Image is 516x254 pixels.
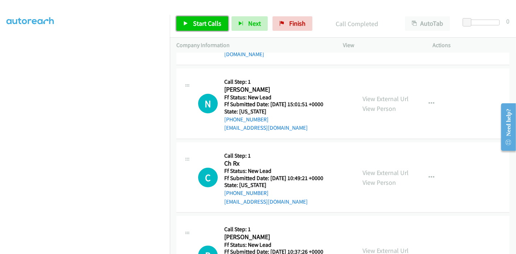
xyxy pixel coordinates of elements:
[224,78,332,86] h5: Call Step: 1
[405,16,450,31] button: AutoTab
[224,233,349,241] h2: [PERSON_NAME]
[273,16,312,31] a: Finish
[224,182,323,189] h5: State: [US_STATE]
[224,42,348,58] a: [PERSON_NAME][EMAIL_ADDRESS][PERSON_NAME][DOMAIN_NAME]
[343,41,420,50] p: View
[224,108,332,115] h5: State: [US_STATE]
[224,101,332,108] h5: Ff Submitted Date: [DATE] 15:01:51 +0000
[224,175,323,182] h5: Ff Submitted Date: [DATE] 10:49:21 +0000
[224,124,308,131] a: [EMAIL_ADDRESS][DOMAIN_NAME]
[224,226,349,233] h5: Call Step: 1
[363,104,396,113] a: View Person
[289,19,306,28] span: Finish
[224,241,349,249] h5: Ff Status: New Lead
[193,19,221,28] span: Start Calls
[176,16,228,31] a: Start Calls
[224,190,269,196] a: [PHONE_NUMBER]
[495,98,516,156] iframe: Resource Center
[198,168,218,187] div: The call is yet to be attempted
[198,94,218,113] h1: N
[363,178,396,187] a: View Person
[224,167,323,175] h5: Ff Status: New Lead
[224,86,332,94] h2: [PERSON_NAME]
[176,41,330,50] p: Company Information
[224,94,332,101] h5: Ff Status: New Lead
[248,19,261,28] span: Next
[198,168,218,187] h1: C
[506,16,509,26] div: 0
[466,20,500,25] div: Delay between calls (in seconds)
[224,152,323,159] h5: Call Step: 1
[224,198,308,205] a: [EMAIL_ADDRESS][DOMAIN_NAME]
[322,19,392,29] p: Call Completed
[363,168,409,177] a: View External Url
[224,116,269,123] a: [PHONE_NUMBER]
[232,16,268,31] button: Next
[363,95,409,103] a: View External Url
[433,41,510,50] p: Actions
[224,159,323,168] h2: Ch Rx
